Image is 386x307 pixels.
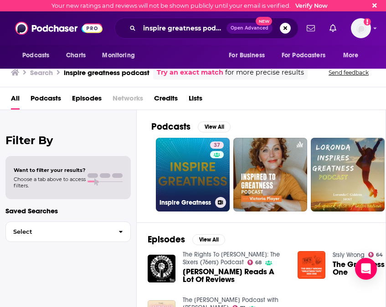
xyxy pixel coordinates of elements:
span: Podcasts [22,49,49,62]
button: Open AdvancedNew [226,23,273,34]
button: Show profile menu [351,18,371,38]
span: for more precise results [225,67,304,78]
img: The Greatness Tape: Side One [298,251,325,279]
a: PodcastsView All [151,121,231,132]
a: All [11,91,20,110]
div: Your new ratings and reviews will not be shown publicly until your email is verified. [51,2,328,9]
button: Select [5,221,131,242]
a: Srsly Wrong [333,251,365,259]
button: open menu [337,47,370,64]
button: View All [198,121,231,132]
span: Open Advanced [231,26,268,30]
h2: Podcasts [151,121,190,132]
button: open menu [16,47,61,64]
h3: Search [30,68,53,77]
button: open menu [96,47,146,64]
a: Spike Reads A Lot Of Reviews [183,268,287,283]
span: Networks [113,91,143,110]
span: More [343,49,359,62]
a: Episodes [72,91,102,110]
span: 68 [255,261,262,265]
p: Saved Searches [5,206,131,215]
button: Send feedback [326,69,371,76]
button: View All [192,234,225,245]
input: Search podcasts, credits, & more... [139,21,226,35]
span: Want to filter your results? [14,167,86,173]
span: Charts [66,49,86,62]
a: Podcasts [31,91,61,110]
a: 37 [210,141,224,149]
div: Open Intercom Messenger [355,258,377,280]
a: Credits [154,91,178,110]
span: Choose a tab above to access filters. [14,176,86,189]
img: Spike Reads A Lot Of Reviews [148,255,175,282]
button: open menu [276,47,339,64]
span: For Podcasters [282,49,325,62]
a: Try an exact match [157,67,223,78]
h2: Filter By [5,134,131,147]
a: 68 [247,260,262,265]
span: Logged in as charlottestone [351,18,371,38]
div: Search podcasts, credits, & more... [114,18,299,39]
img: Podchaser - Follow, Share and Rate Podcasts [15,20,103,37]
a: 64 [368,252,383,257]
span: 37 [214,141,220,150]
button: open menu [222,47,276,64]
a: 37Inspire Greatness [156,138,230,211]
span: 64 [376,253,383,257]
a: Show notifications dropdown [303,20,319,36]
span: New [256,17,272,25]
img: User Profile [351,18,371,38]
svg: Email not verified [364,18,371,25]
a: The Rights To Ricky Sanchez: The Sixers (76ers) Podcast [183,251,280,266]
span: Monitoring [102,49,134,62]
h2: Episodes [148,234,185,245]
a: Verify Now [295,2,328,9]
span: Select [6,229,111,235]
a: Show notifications dropdown [326,20,340,36]
span: [PERSON_NAME] Reads A Lot Of Reviews [183,268,287,283]
a: EpisodesView All [148,234,225,245]
span: For Business [229,49,265,62]
h3: Inspire Greatness [160,199,211,206]
a: Lists [189,91,202,110]
h3: inspire greatness podcast [64,68,149,77]
a: Charts [60,47,91,64]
